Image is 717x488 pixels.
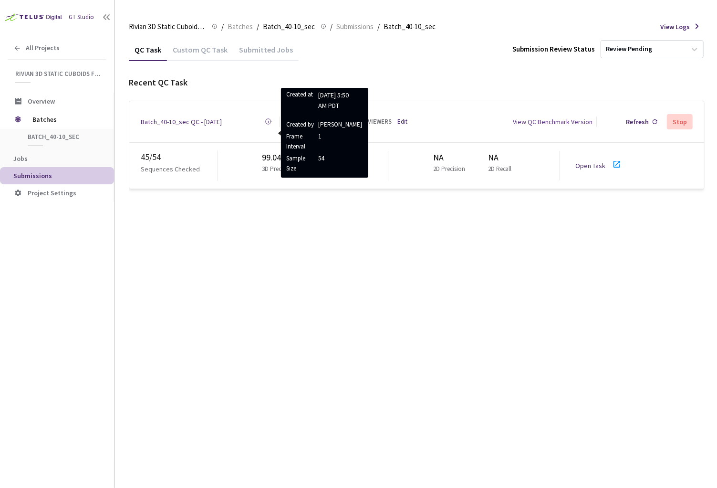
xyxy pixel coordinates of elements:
[606,45,652,54] div: Review Pending
[257,21,259,32] li: /
[377,21,380,32] li: /
[15,70,101,78] span: Rivian 3D Static Cuboids fixed[2024-25]
[129,45,167,61] div: QC Task
[626,117,649,127] div: Refresh
[141,117,222,127] a: Batch_40-10_sec QC - [DATE]
[433,164,465,174] p: 2D Precision
[513,117,592,127] div: View QC Benchmark Version
[334,21,375,32] a: Submissions
[26,44,60,52] span: All Projects
[660,21,690,32] span: View Logs
[28,189,76,197] span: Project Settings
[28,133,98,141] span: Batch_40-10_sec
[285,154,317,173] span: Sample Size
[28,97,55,106] span: Overview
[13,171,52,180] span: Submissions
[32,110,98,129] span: Batches
[433,151,469,164] div: NA
[317,154,357,173] span: 54
[488,151,516,164] div: NA
[357,117,392,127] div: 2 REVIEWERS
[330,21,333,32] li: /
[221,21,224,32] li: /
[317,132,357,151] span: 1
[488,164,512,174] p: 2D Recall
[129,21,206,32] span: Rivian 3D Static Cuboids fixed[2024-25]
[512,43,595,55] div: Submission Review Status
[167,45,233,61] div: Custom QC Task
[262,151,298,164] div: 99.04%
[13,154,28,163] span: Jobs
[318,90,356,111] p: [DATE] 5:50 AM PDT
[226,21,255,32] a: Batches
[575,161,605,170] a: Open Task
[384,21,436,32] span: Batch_40-10_sec
[285,90,317,117] span: Created at
[336,21,374,32] span: Submissions
[141,164,200,174] p: Sequences Checked
[285,132,317,151] span: Frame Interval
[129,76,705,89] div: Recent QC Task
[233,45,299,61] div: Submitted Jobs
[397,117,407,127] a: Edit
[317,120,357,129] span: [PERSON_NAME]
[228,21,253,32] span: Batches
[69,12,94,22] div: GT Studio
[141,150,218,164] div: 45 / 54
[285,120,317,129] span: Created by
[263,21,315,32] span: Batch_40-10_sec
[262,164,294,174] p: 3D Precision
[673,118,687,126] div: Stop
